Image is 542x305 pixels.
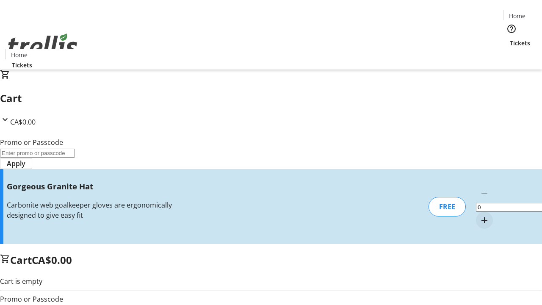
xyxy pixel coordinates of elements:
div: Carbonite web goalkeeper gloves are ergonomically designed to give easy fit [7,200,192,220]
span: Home [509,11,525,20]
button: Help [503,20,520,37]
button: Increment by one [476,212,493,229]
a: Home [6,50,33,59]
h3: Gorgeous Granite Hat [7,180,192,192]
span: CA$0.00 [32,253,72,267]
button: Cart [503,47,520,64]
span: Home [11,50,28,59]
span: CA$0.00 [10,117,36,127]
a: Home [503,11,531,20]
div: FREE [429,197,466,216]
img: Orient E2E Organization LebWlC5uIs's Logo [5,24,80,67]
span: Tickets [510,39,530,47]
span: Apply [7,158,25,169]
span: Tickets [12,61,32,69]
a: Tickets [5,61,39,69]
a: Tickets [503,39,537,47]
